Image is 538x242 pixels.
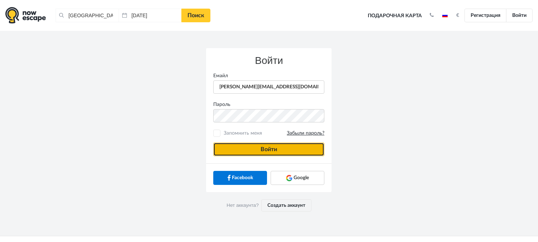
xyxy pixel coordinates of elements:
[453,12,463,19] button: €
[208,101,330,108] label: Пароль
[232,174,253,181] span: Facebook
[294,174,309,181] span: Google
[181,9,210,22] a: Поиск
[271,171,324,185] a: Google
[261,199,311,211] a: Создать аккаунт
[506,9,533,22] a: Войти
[56,9,119,22] input: Город или название квеста
[457,13,460,18] strong: €
[119,9,182,22] input: Дата
[215,131,219,136] input: Запомнить меняЗабыли пароль?
[213,55,324,66] h3: Войти
[465,9,506,22] a: Регистрация
[222,130,324,137] span: Запомнить меня
[287,130,324,137] a: Забыли пароль?
[213,143,324,156] button: Войти
[206,192,332,219] div: Нет аккаунта?
[208,72,330,79] label: Емайл
[5,7,46,24] img: logo
[365,8,424,24] a: Подарочная карта
[213,171,267,185] a: Facebook
[442,14,448,17] img: ru.jpg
